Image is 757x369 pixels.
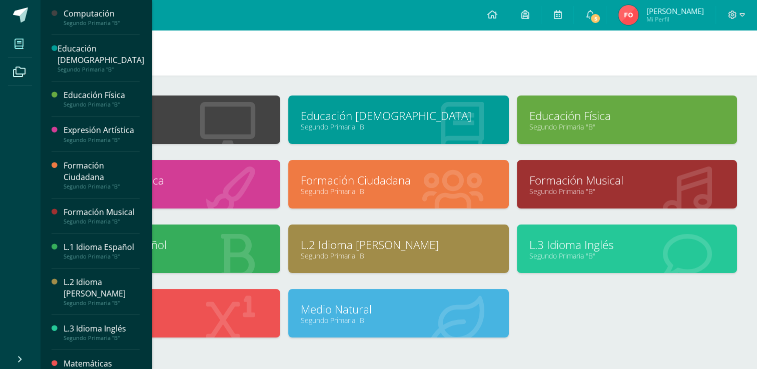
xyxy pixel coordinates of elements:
[64,160,140,183] div: Formación Ciudadana
[618,5,638,25] img: 6a2cc39396aca9aec7889a1d5bcba663.png
[590,13,601,24] span: 5
[64,218,140,225] div: Segundo Primaria "B"
[64,323,140,341] a: L.3 Idioma InglésSegundo Primaria "B"
[64,136,140,143] div: Segundo Primaria "B"
[64,241,140,253] div: L.1 Idioma Español
[301,108,496,123] a: Educación [DEMOGRAPHIC_DATA]
[64,19,140,26] div: Segundo Primaria "B"
[646,15,703,23] span: Mi Perfil
[64,8,140,26] a: ComputaciónSegundo Primaria "B"
[64,206,140,218] div: Formación Musical
[529,108,724,123] a: Educación Física
[64,241,140,260] a: L.1 Idioma EspañolSegundo Primaria "B"
[73,315,268,325] a: Segundo Primaria "B"
[73,122,268,131] a: Segundo Primaria "B"
[73,251,268,260] a: Segundo Primaria "B"
[64,89,140,108] a: Educación FísicaSegundo Primaria "B"
[64,8,140,19] div: Computación
[64,124,140,136] div: Expresión Artística
[64,299,140,306] div: Segundo Primaria "B"
[529,237,724,252] a: L.3 Idioma Inglés
[529,122,724,131] a: Segundo Primaria "B"
[58,66,144,73] div: Segundo Primaria "B"
[73,108,268,123] a: Computación
[301,301,496,317] a: Medio Natural
[73,301,268,317] a: Matemáticas
[64,253,140,260] div: Segundo Primaria "B"
[64,276,140,299] div: L.2 Idioma [PERSON_NAME]
[529,186,724,196] a: Segundo Primaria "B"
[301,172,496,188] a: Formación Ciudadana
[73,237,268,252] a: L.1 Idioma Español
[73,172,268,188] a: Expresión Artística
[64,276,140,306] a: L.2 Idioma [PERSON_NAME]Segundo Primaria "B"
[301,237,496,252] a: L.2 Idioma [PERSON_NAME]
[64,124,140,143] a: Expresión ArtísticaSegundo Primaria "B"
[64,206,140,225] a: Formación MusicalSegundo Primaria "B"
[301,251,496,260] a: Segundo Primaria "B"
[73,186,268,196] a: Segundo Primaria "B"
[64,101,140,108] div: Segundo Primaria "B"
[301,186,496,196] a: Segundo Primaria "B"
[529,172,724,188] a: Formación Musical
[64,89,140,101] div: Educación Física
[64,334,140,341] div: Segundo Primaria "B"
[64,323,140,334] div: L.3 Idioma Inglés
[64,183,140,190] div: Segundo Primaria "B"
[301,315,496,325] a: Segundo Primaria "B"
[58,43,144,73] a: Educación [DEMOGRAPHIC_DATA]Segundo Primaria "B"
[301,122,496,131] a: Segundo Primaria "B"
[529,251,724,260] a: Segundo Primaria "B"
[64,160,140,190] a: Formación CiudadanaSegundo Primaria "B"
[646,6,703,16] span: [PERSON_NAME]
[58,43,144,66] div: Educación [DEMOGRAPHIC_DATA]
